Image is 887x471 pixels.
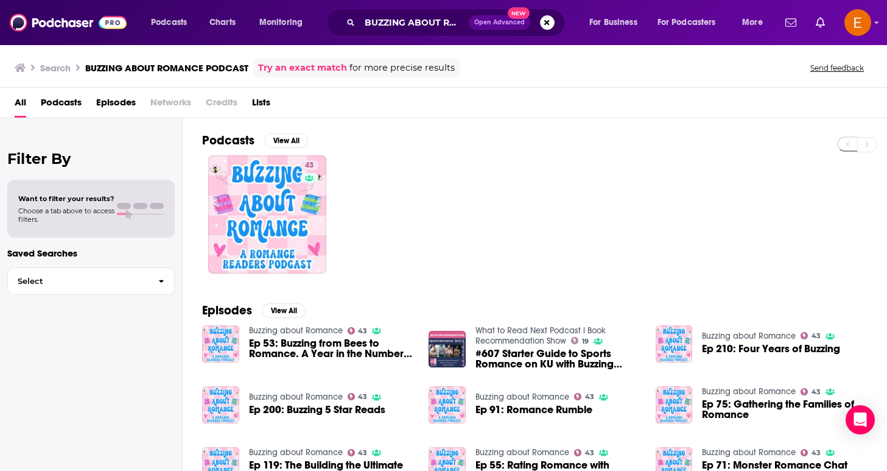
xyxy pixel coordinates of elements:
a: Ep 210: Four Years of Buzzing [702,344,840,354]
h3: BUZZING ABOUT ROMANCE PODCAST [85,62,248,74]
span: Networks [150,93,191,118]
button: Send feedback [807,63,868,73]
a: All [15,93,26,118]
span: New [508,7,530,19]
h3: Search [40,62,71,74]
span: 43 [812,450,821,456]
img: Ep 75: Gathering the Families of Romance [656,386,693,423]
a: 43 [348,393,368,400]
a: Buzzing about Romance [249,325,343,336]
h2: Filter By [7,150,175,168]
img: Podchaser - Follow, Share and Rate Podcasts [10,11,127,34]
a: PodcastsView All [202,133,308,148]
span: 43 [585,394,594,400]
button: Show profile menu [844,9,871,36]
h2: Podcasts [202,133,254,148]
span: For Business [589,14,637,31]
img: Ep 200: Buzzing 5 Star Reads [202,386,239,423]
a: Ep 91: Romance Rumble [475,405,592,415]
span: 43 [812,389,821,395]
a: 43 [574,449,594,456]
span: 43 [358,394,367,400]
a: Buzzing about Romance [475,447,569,458]
span: For Podcasters [657,14,716,31]
a: 43 [801,388,821,395]
button: open menu [734,13,778,32]
img: Ep 53: Buzzing from Bees to Romance. A Year in the Numbers of a Romance Readers Podcast. [202,325,239,363]
a: Buzzing about Romance [702,386,796,397]
a: Podcasts [41,93,82,118]
img: #607 Starter Guide to Sports Romance on KU with Buzzing About Romance [429,331,466,368]
img: Ep 210: Four Years of Buzzing [656,325,693,363]
a: Try an exact match [258,61,347,75]
button: open menu [142,13,203,32]
a: Buzzing about Romance [475,392,569,402]
span: 43 [585,450,594,456]
p: Saved Searches [7,247,175,259]
span: Choose a tab above to access filters. [18,207,114,224]
span: 43 [358,450,367,456]
a: Show notifications dropdown [811,12,830,33]
a: Ep 200: Buzzing 5 Star Reads [249,405,385,415]
button: open menu [581,13,653,32]
span: 43 [305,160,314,172]
button: Select [7,267,175,295]
a: 43 [300,160,318,170]
a: Buzzing about Romance [249,392,343,402]
img: Ep 91: Romance Rumble [429,386,466,423]
span: Credits [206,93,237,118]
span: Select [8,277,149,285]
a: Buzzing about Romance [702,447,796,458]
input: Search podcasts, credits, & more... [360,13,469,32]
button: open menu [650,13,734,32]
span: Open Advanced [474,19,525,26]
button: Open AdvancedNew [469,15,530,30]
span: More [742,14,763,31]
a: 43 [208,155,326,274]
a: Lists [252,93,270,118]
div: Search podcasts, credits, & more... [338,9,577,37]
img: User Profile [844,9,871,36]
span: for more precise results [349,61,455,75]
a: 19 [571,337,589,344]
a: Show notifications dropdown [780,12,801,33]
a: 43 [348,449,368,456]
h2: Episodes [202,303,252,318]
a: 43 [801,332,821,339]
a: Ep 75: Gathering the Families of Romance [702,399,868,420]
a: Ep 53: Buzzing from Bees to Romance. A Year in the Numbers of a Romance Readers Podcast. [249,338,415,359]
a: What to Read Next Podcast l Book Recommendation Show [475,325,606,346]
button: View All [264,133,308,148]
a: Charts [202,13,243,32]
a: Buzzing about Romance [702,331,796,341]
a: 43 [348,327,368,335]
span: 19 [582,339,589,344]
a: Episodes [96,93,136,118]
span: Logged in as emilymorris [844,9,871,36]
button: open menu [251,13,318,32]
span: 43 [358,328,367,334]
a: #607 Starter Guide to Sports Romance on KU with Buzzing About Romance [475,349,641,369]
a: 43 [574,393,594,400]
span: 43 [812,333,821,339]
span: Podcasts [151,14,187,31]
span: Monitoring [259,14,303,31]
button: View All [262,303,306,318]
